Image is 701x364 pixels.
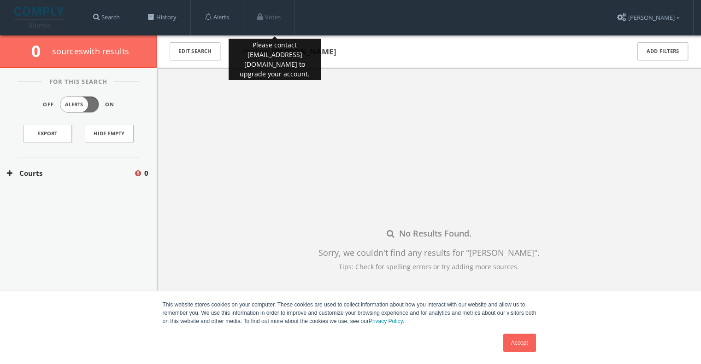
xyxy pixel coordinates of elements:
[31,40,48,62] span: 0
[43,101,54,109] span: Off
[318,247,540,259] div: Sorry, we couldn't find any results for " [PERSON_NAME] " .
[144,168,148,179] span: 0
[369,318,403,324] a: Privacy Policy
[23,125,72,142] a: Export
[318,262,540,272] div: Tips: Check for spelling errors or try adding more sources.
[105,101,114,109] span: On
[163,300,539,325] p: This website stores cookies on your computer. These cookies are used to collect information about...
[42,77,114,87] span: For This Search
[85,125,134,142] button: Hide Empty
[14,7,66,28] img: illumis
[170,42,220,60] button: Edit Search
[318,227,540,240] div: No Results Found.
[7,168,134,179] button: Courts
[503,334,536,352] a: Accept
[52,46,130,57] span: source s with results
[637,42,688,60] button: Add Filters
[229,39,321,80] div: Please contact [EMAIL_ADDRESS][DOMAIN_NAME] to upgrade your account.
